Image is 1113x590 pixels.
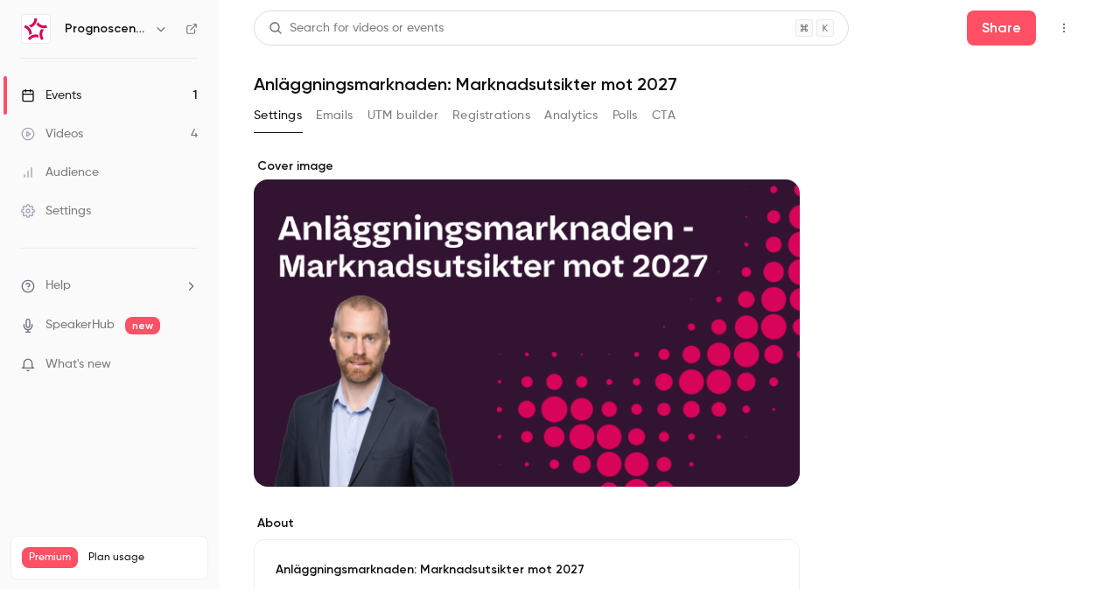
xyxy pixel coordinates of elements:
[21,202,91,220] div: Settings
[45,277,71,295] span: Help
[367,102,438,130] button: UTM builder
[22,15,50,43] img: Prognoscentret | Powered by Hubexo
[254,74,1078,95] h1: Anläggningsmarknaden: Marknadsutsikter mot 2027
[177,357,198,373] iframe: Noticeable Trigger
[967,11,1036,46] button: Share
[254,158,800,175] label: Cover image
[316,102,353,130] button: Emails
[45,355,111,374] span: What's new
[22,547,78,568] span: Premium
[65,20,147,38] h6: Prognoscentret | Powered by Hubexo
[21,87,81,104] div: Events
[652,102,675,130] button: CTA
[254,158,800,487] section: Cover image
[125,317,160,334] span: new
[269,19,444,38] div: Search for videos or events
[21,125,83,143] div: Videos
[254,515,800,532] label: About
[88,551,197,565] span: Plan usage
[612,102,638,130] button: Polls
[21,277,198,295] li: help-dropdown-opener
[45,316,115,334] a: SpeakerHub
[21,164,99,181] div: Audience
[254,102,302,130] button: Settings
[544,102,598,130] button: Analytics
[452,102,530,130] button: Registrations
[276,561,778,579] p: Anläggningsmarknaden: Marknadsutsikter mot 2027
